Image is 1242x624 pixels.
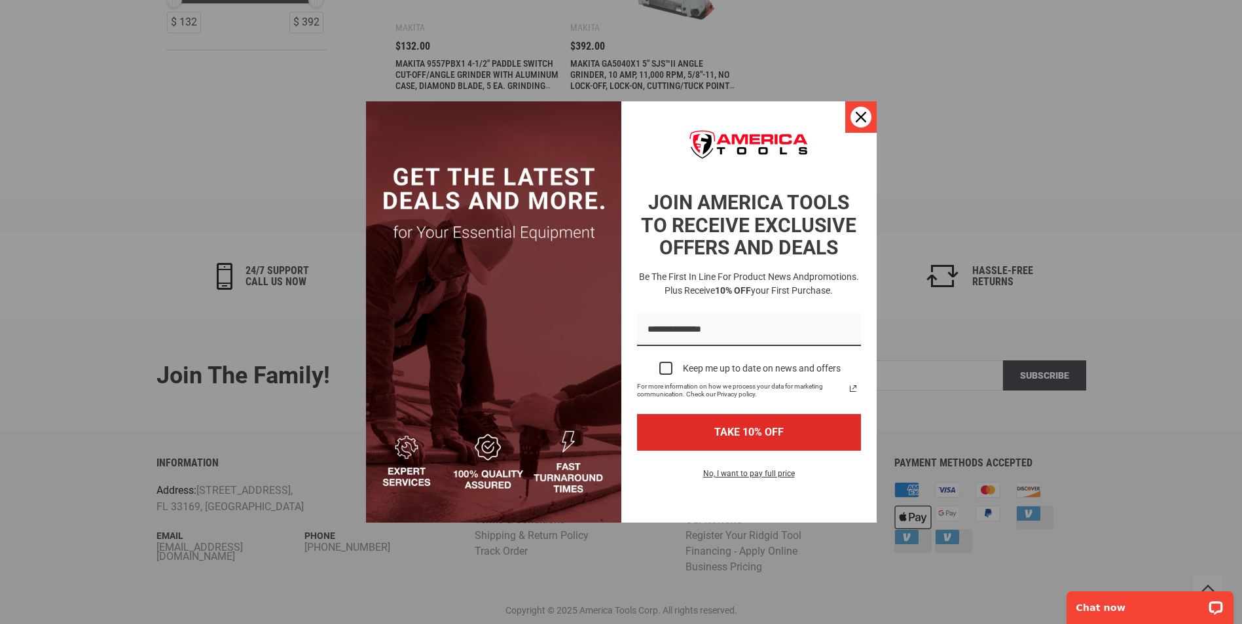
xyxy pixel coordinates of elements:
[637,313,861,347] input: Email field
[845,381,861,396] svg: link icon
[845,101,877,133] button: Close
[641,191,856,259] strong: JOIN AMERICA TOOLS TO RECEIVE EXCLUSIVE OFFERS AND DEALS
[1058,583,1242,624] iframe: LiveChat chat widget
[856,112,866,122] svg: close icon
[637,383,845,398] span: For more information on how we process your data for marketing communication. Check our Privacy p...
[634,270,864,298] h3: Be the first in line for product news and
[637,414,861,450] button: TAKE 10% OFF
[665,271,859,296] span: promotions. Plus receive your first purchase.
[845,381,861,396] a: Read our Privacy Policy
[693,466,805,489] button: No, I want to pay full price
[683,363,841,374] div: Keep me up to date on news and offers
[715,285,751,296] strong: 10% OFF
